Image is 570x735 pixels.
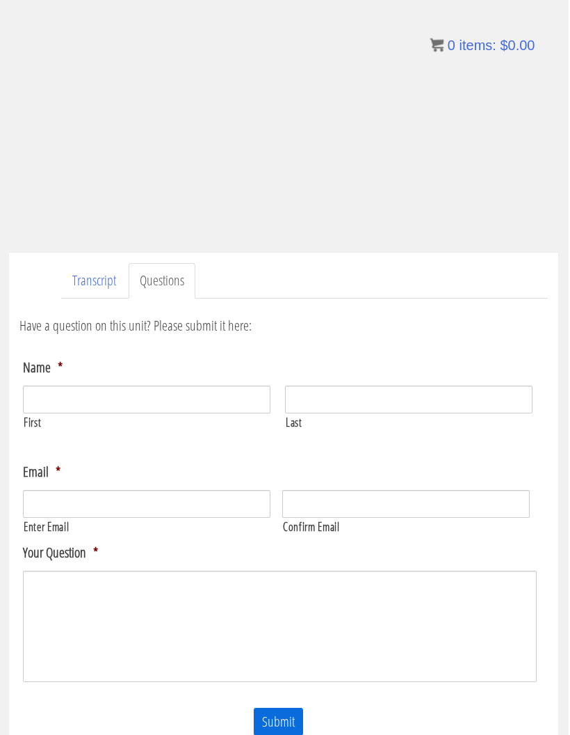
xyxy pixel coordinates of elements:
label: Confirm Email [284,519,530,536]
a: Transcript [62,264,128,299]
label: First [24,415,271,432]
p: Have a question on this unit? Please submit it here: [20,316,548,337]
bdi: 0.00 [500,38,535,53]
label: Name [24,359,63,377]
label: Last [286,415,533,432]
a: Questions [129,264,196,299]
span: 0 [448,38,455,53]
label: Email [24,464,61,482]
img: icon11.png [430,38,444,52]
label: Enter Email [24,519,271,536]
span: $ [500,38,508,53]
a: 0 items: $0.00 [430,38,535,53]
span: items: [459,38,496,53]
label: Your Question [24,544,99,562]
